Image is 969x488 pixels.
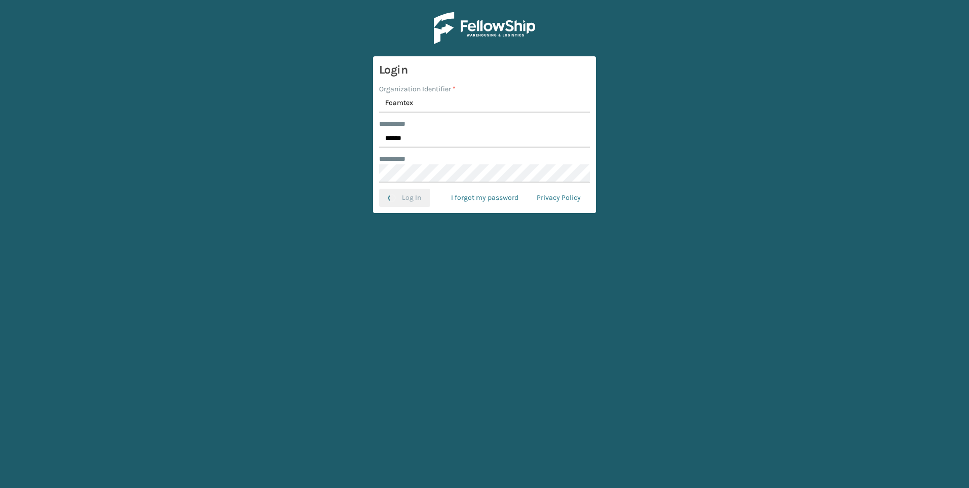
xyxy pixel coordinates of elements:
[434,12,535,44] img: Logo
[379,62,590,78] h3: Login
[442,189,528,207] a: I forgot my password
[379,189,430,207] button: Log In
[528,189,590,207] a: Privacy Policy
[379,84,456,94] label: Organization Identifier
